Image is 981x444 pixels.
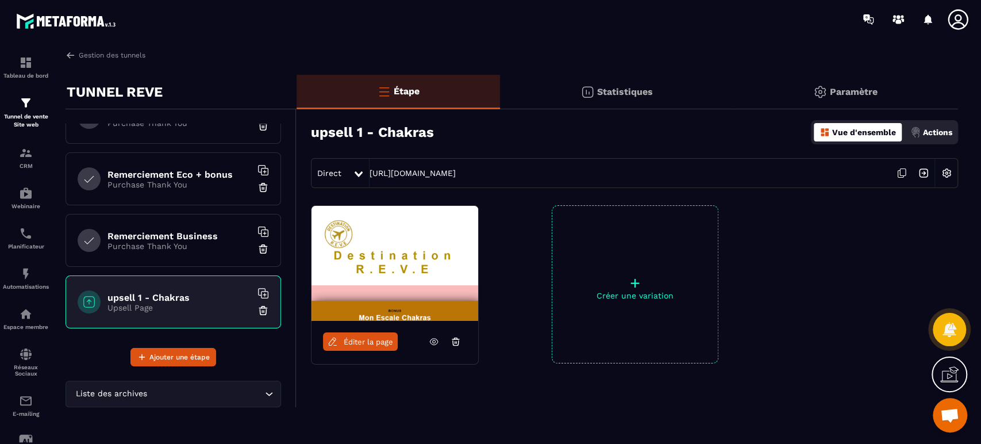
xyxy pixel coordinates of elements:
[830,86,878,97] p: Paramètre
[3,178,49,218] a: automationsautomationsWebinaire
[580,85,594,99] img: stats.20deebd0.svg
[149,351,210,363] span: Ajouter une étape
[3,47,49,87] a: formationformationTableau de bord
[19,146,33,160] img: formation
[73,388,149,400] span: Liste des archives
[913,162,934,184] img: arrow-next.bcc2205e.svg
[19,307,33,321] img: automations
[3,72,49,79] p: Tableau de bord
[19,347,33,361] img: social-network
[832,128,896,137] p: Vue d'ensemble
[257,120,269,132] img: trash
[3,218,49,258] a: schedulerschedulerPlanificateur
[323,332,398,351] a: Éditer la page
[19,186,33,200] img: automations
[257,182,269,193] img: trash
[3,385,49,426] a: emailemailE-mailing
[257,305,269,316] img: trash
[107,292,251,303] h6: upsell 1 - Chakras
[936,162,957,184] img: setting-w.858f3a88.svg
[3,113,49,129] p: Tunnel de vente Site web
[3,258,49,298] a: automationsautomationsAutomatisations
[19,227,33,240] img: scheduler
[552,275,718,291] p: +
[552,291,718,300] p: Créer une variation
[19,267,33,281] img: automations
[66,381,281,407] div: Search for option
[910,127,921,137] img: actions.d6e523a2.png
[3,203,49,209] p: Webinaire
[130,348,216,366] button: Ajouter une étape
[3,284,49,290] p: Automatisations
[149,388,262,400] input: Search for option
[66,50,76,60] img: arrow
[3,339,49,385] a: social-networksocial-networkRéseaux Sociaux
[933,398,967,432] div: Ouvrir le chat
[107,303,251,312] p: Upsell Page
[597,86,653,97] p: Statistiques
[3,243,49,250] p: Planificateur
[370,169,456,178] a: [URL][DOMAIN_NAME]
[820,127,830,137] img: dashboard-orange.40269519.svg
[3,298,49,339] a: automationsautomationsEspace membre
[66,50,145,60] a: Gestion des tunnels
[311,206,478,321] img: image
[107,180,251,189] p: Purchase Thank You
[3,411,49,417] p: E-mailing
[311,124,434,140] h3: upsell 1 - Chakras
[19,96,33,110] img: formation
[16,10,120,32] img: logo
[3,163,49,169] p: CRM
[107,169,251,180] h6: Remerciement Eco + bonus
[344,338,393,346] span: Éditer la page
[813,85,827,99] img: setting-gr.5f69749f.svg
[923,128,952,137] p: Actions
[19,394,33,408] img: email
[3,324,49,330] p: Espace membre
[107,231,251,242] h6: Remerciement Business
[377,85,391,98] img: bars-o.4a397970.svg
[19,56,33,70] img: formation
[257,243,269,255] img: trash
[394,86,420,97] p: Étape
[67,81,163,104] p: TUNNEL REVE
[3,137,49,178] a: formationformationCRM
[107,242,251,251] p: Purchase Thank You
[317,169,341,178] span: Direct
[3,364,49,377] p: Réseaux Sociaux
[3,87,49,137] a: formationformationTunnel de vente Site web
